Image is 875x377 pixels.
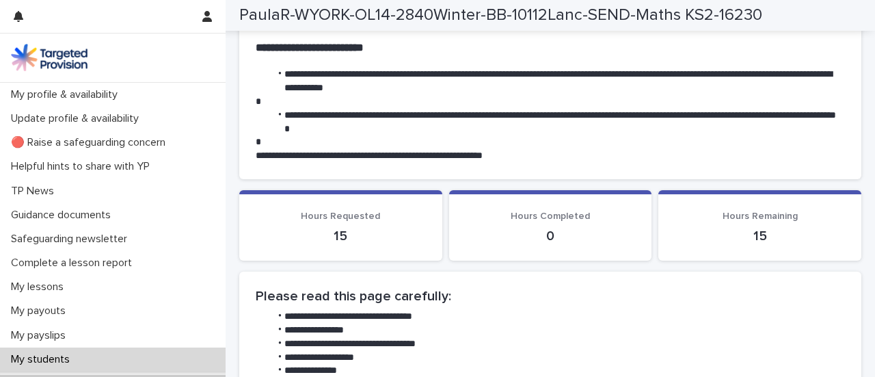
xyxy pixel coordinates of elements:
p: Guidance documents [5,209,122,222]
h2: PaulaR-WYORK-OL14-2840Winter-BB-10112Lanc-SEND-Maths KS2-16230 [239,5,762,25]
p: 0 [466,228,636,244]
p: My lessons [5,281,75,294]
span: Hours Remaining [723,211,798,221]
p: My payouts [5,304,77,317]
p: Safeguarding newsletter [5,233,138,246]
p: 15 [256,228,426,244]
h2: Please read this page carefully: [256,288,845,304]
p: TP News [5,185,65,198]
img: M5nRWzHhSzIhMunXDL62 [11,44,87,71]
p: My payslips [5,329,77,342]
p: 15 [675,228,845,244]
span: Hours Completed [511,211,590,221]
p: Helpful hints to share with YP [5,160,161,173]
p: My students [5,353,81,366]
p: My profile & availability [5,88,129,101]
p: 🔴 Raise a safeguarding concern [5,136,176,149]
span: Hours Requested [301,211,380,221]
p: Update profile & availability [5,112,150,125]
p: Complete a lesson report [5,257,143,270]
